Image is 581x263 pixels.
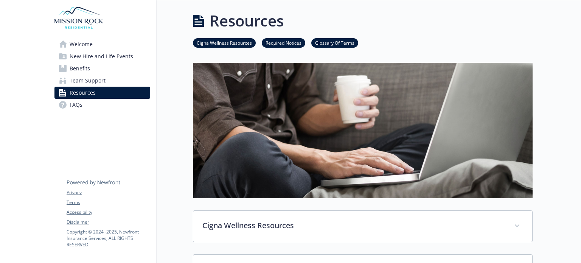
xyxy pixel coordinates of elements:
[70,99,82,111] span: FAQs
[54,99,150,111] a: FAQs
[54,75,150,87] a: Team Support
[67,199,150,206] a: Terms
[70,87,96,99] span: Resources
[54,62,150,75] a: Benefits
[210,9,284,32] h1: Resources
[70,38,93,50] span: Welcome
[54,87,150,99] a: Resources
[70,75,106,87] span: Team Support
[67,229,150,248] p: Copyright © 2024 - 2025 , Newfront Insurance Services, ALL RIGHTS RESERVED
[70,50,133,62] span: New Hire and Life Events
[54,38,150,50] a: Welcome
[193,39,256,46] a: Cigna Wellness Resources
[311,39,358,46] a: Glossary Of Terms
[193,211,532,242] div: Cigna Wellness Resources
[54,50,150,62] a: New Hire and Life Events
[202,220,505,231] p: Cigna Wellness Resources
[70,62,90,75] span: Benefits
[67,189,150,196] a: Privacy
[67,219,150,226] a: Disclaimer
[67,209,150,216] a: Accessibility
[193,63,533,198] img: resources page banner
[262,39,305,46] a: Required Notices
